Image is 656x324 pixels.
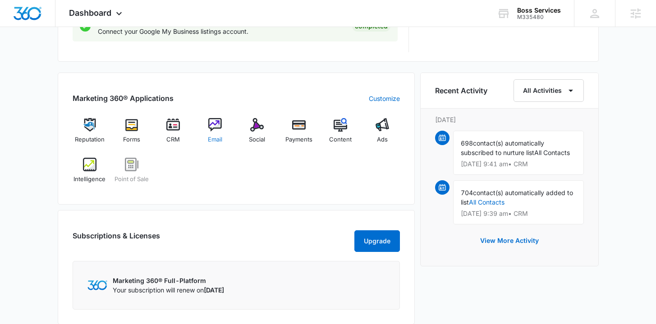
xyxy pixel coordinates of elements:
span: Reputation [75,135,105,144]
h6: Recent Activity [435,85,487,96]
span: [DATE] [204,286,224,294]
button: View More Activity [471,230,548,251]
img: Marketing 360 Logo [87,280,107,290]
h2: Subscriptions & Licenses [73,230,160,248]
a: CRM [156,118,191,151]
span: Point of Sale [115,175,149,184]
span: Forms [123,135,140,144]
a: Reputation [73,118,107,151]
span: contact(s) automatically added to list [461,189,573,206]
a: Forms [114,118,149,151]
span: 704 [461,189,473,196]
p: Marketing 360® Full-Platform [113,276,224,285]
a: Social [240,118,275,151]
span: Ads [377,135,388,144]
a: Payments [281,118,316,151]
a: Ads [365,118,400,151]
span: Social [249,135,265,144]
span: Intelligence [73,175,106,184]
p: [DATE] [435,115,584,124]
span: Content [329,135,352,144]
span: CRM [166,135,180,144]
p: Connect your Google My Business listings account. [98,27,345,36]
span: Dashboard [69,8,111,18]
span: Email [208,135,222,144]
span: 698 [461,139,473,147]
div: account name [517,7,561,14]
a: Intelligence [73,158,107,190]
span: contact(s) automatically subscribed to nurture list [461,139,544,156]
a: Point of Sale [114,158,149,190]
p: Your subscription will renew on [113,285,224,295]
p: [DATE] 9:39 am • CRM [461,210,576,217]
h2: Marketing 360® Applications [73,93,174,104]
button: All Activities [514,79,584,102]
a: Customize [369,94,400,103]
span: All Contacts [534,149,570,156]
div: account id [517,14,561,20]
button: Upgrade [354,230,400,252]
a: Email [198,118,233,151]
a: All Contacts [469,198,505,206]
span: Payments [285,135,312,144]
p: [DATE] 9:41 am • CRM [461,161,576,167]
a: Content [323,118,358,151]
